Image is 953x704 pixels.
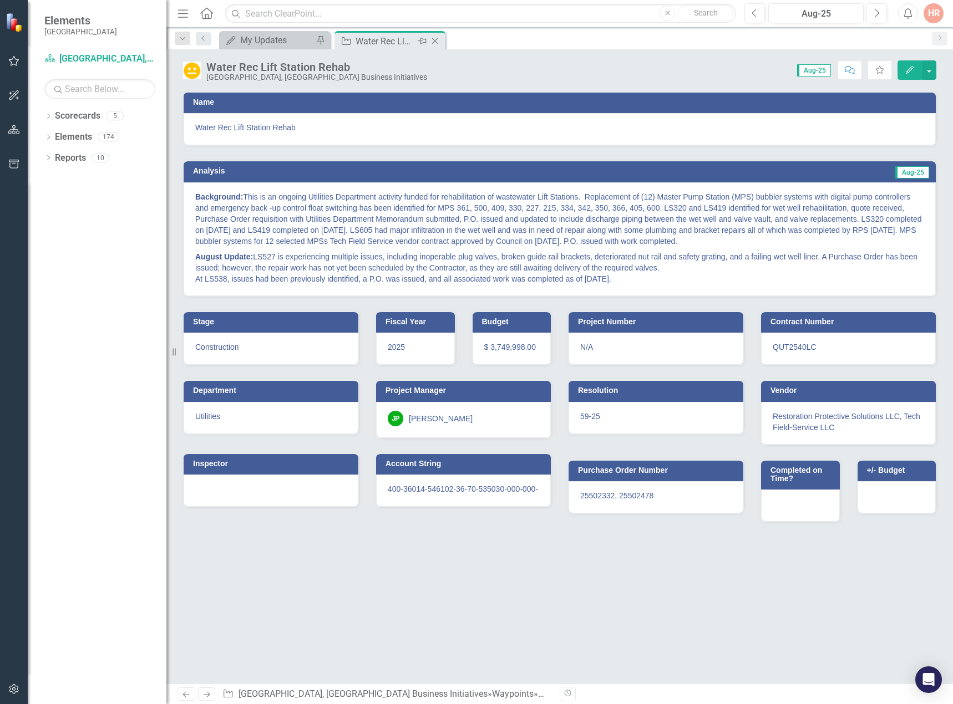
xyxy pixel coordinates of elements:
[386,460,545,468] h3: Account String
[924,3,944,23] button: HR
[580,491,653,500] span: 25502332, 25502478
[770,318,930,326] h3: Contract Number
[388,484,538,493] span: 400-36014-546102-36-70-535030-000-000-
[492,688,534,699] a: Waypoints
[386,318,449,326] h3: Fiscal Year
[915,666,942,693] div: Open Intercom Messenger
[578,386,738,395] h3: Resolution
[44,53,155,65] a: [GEOGRAPHIC_DATA], [GEOGRAPHIC_DATA] Business Initiatives
[409,413,473,424] div: [PERSON_NAME]
[239,688,488,699] a: [GEOGRAPHIC_DATA], [GEOGRAPHIC_DATA] Business Initiatives
[484,343,536,351] span: $ 3,749,998.00
[240,33,313,47] div: My Updates
[55,110,100,123] a: Scorecards
[183,62,201,79] img: In Progress
[225,4,736,23] input: Search ClearPoint...
[44,79,155,99] input: Search Below...
[55,131,92,144] a: Elements
[694,8,718,17] span: Search
[356,34,415,48] div: Water Rec Lift Station Rehab
[193,167,545,175] h3: Analysis
[797,64,831,76] span: Aug-25
[193,98,930,106] h3: Name
[206,73,427,81] div: [GEOGRAPHIC_DATA], [GEOGRAPHIC_DATA] Business Initiatives
[106,111,124,121] div: 5
[92,153,109,162] div: 10
[770,466,834,483] h3: Completed on Time?
[768,3,864,23] button: Aug-25
[195,192,243,201] strong: Background:
[195,412,220,421] span: Utilities
[195,249,924,284] p: LS527 is experiencing multiple issues, including inoperable plug valves, broken guide rail bracke...
[44,14,117,27] span: Elements
[195,191,924,249] p: This is an ongoing Utilities Department activity funded for rehabilitation of wastewater Lift Sta...
[578,318,738,326] h3: Project Number
[867,466,931,475] h3: +/- Budget
[44,27,117,36] small: [GEOGRAPHIC_DATA]
[895,166,929,178] span: Aug-25
[388,343,405,351] span: 2025
[55,152,86,165] a: Reports
[222,33,313,47] a: My Updates
[770,386,930,395] h3: Vendor
[388,411,403,426] div: JP
[578,466,738,475] h3: Purchase Order Number
[206,61,427,73] div: Water Rec Lift Station Rehab
[98,132,119,142] div: 174
[773,343,817,351] span: QUT2540LC
[482,318,546,326] h3: Budget
[195,252,253,261] strong: August Update:
[6,12,25,32] img: ClearPoint Strategy
[772,7,860,21] div: Aug-25
[222,688,551,701] div: » »
[195,343,239,351] span: Construction
[193,386,353,395] h3: Department
[386,386,545,395] h3: Project Manager
[195,122,924,133] span: Water Rec Lift Station Rehab
[773,412,920,432] span: Restoration Protective Solutions LLC, Tech Field-Service LLC
[193,318,353,326] h3: Stage
[678,6,733,21] button: Search
[580,412,600,421] span: 59-25
[580,343,593,351] span: N/A
[193,460,353,468] h3: Inspector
